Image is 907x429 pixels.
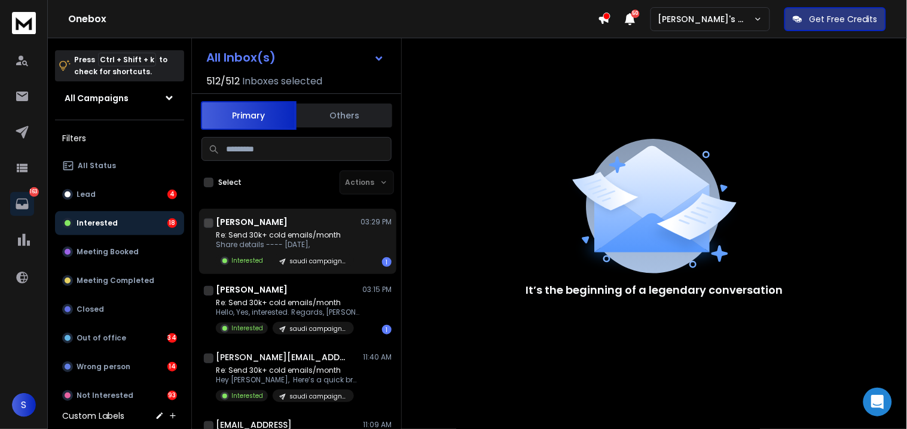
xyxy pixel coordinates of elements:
[289,392,347,401] p: saudi campaign HealDNS
[55,182,184,206] button: Lead4
[12,12,36,34] img: logo
[55,384,184,407] button: Not Interested93
[98,53,156,66] span: Ctrl + Shift + k
[382,257,392,267] div: 1
[197,45,394,69] button: All Inbox(s)
[12,393,36,417] button: S
[631,10,640,18] span: 50
[68,12,598,26] h1: Onebox
[231,256,263,265] p: Interested
[55,297,184,321] button: Closed
[77,218,118,228] p: Interested
[55,326,184,350] button: Out of office34
[216,216,288,228] h1: [PERSON_NAME]
[216,284,288,296] h1: [PERSON_NAME]
[74,54,167,78] p: Press to check for shortcuts.
[216,298,359,308] p: Re: Send 30k+ cold emails/month
[55,130,184,147] h3: Filters
[810,13,878,25] p: Get Free Credits
[382,325,392,334] div: 1
[10,192,34,216] a: 163
[29,187,39,197] p: 163
[361,217,392,227] p: 03:29 PM
[55,86,184,110] button: All Campaigns
[216,366,359,375] p: Re: Send 30k+ cold emails/month
[216,230,354,240] p: Re: Send 30k+ cold emails/month
[297,102,392,129] button: Others
[77,190,96,199] p: Lead
[216,308,359,317] p: Hello, Yes, interested. Regards, [PERSON_NAME]
[77,333,126,343] p: Out of office
[77,276,154,285] p: Meeting Completed
[167,333,177,343] div: 34
[363,352,392,362] p: 11:40 AM
[231,324,263,333] p: Interested
[206,51,276,63] h1: All Inbox(s)
[77,362,130,372] p: Wrong person
[77,391,133,400] p: Not Interested
[55,154,184,178] button: All Status
[289,257,347,266] p: saudi campaign HealDNS
[242,74,322,89] h3: Inboxes selected
[55,269,184,293] button: Meeting Completed
[77,305,104,314] p: Closed
[55,211,184,235] button: Interested18
[658,13,754,25] p: [PERSON_NAME]'s Workspace
[216,240,354,250] p: Share details ---- [DATE],
[526,282,783,299] p: It’s the beginning of a legendary conversation
[167,391,177,400] div: 93
[216,375,359,385] p: Hey [PERSON_NAME], Here’s a quick breakdown
[216,351,347,363] h1: [PERSON_NAME][EMAIL_ADDRESS][DOMAIN_NAME]
[231,391,263,400] p: Interested
[167,362,177,372] div: 14
[863,388,892,416] div: Open Intercom Messenger
[206,74,240,89] span: 512 / 512
[201,101,297,130] button: Primary
[62,410,124,422] h3: Custom Labels
[289,324,347,333] p: saudi campaign HealDNS
[362,285,392,294] p: 03:15 PM
[784,7,886,31] button: Get Free Credits
[167,218,177,228] div: 18
[55,240,184,264] button: Meeting Booked
[78,161,116,171] p: All Status
[55,355,184,379] button: Wrong person14
[77,247,139,257] p: Meeting Booked
[167,190,177,199] div: 4
[218,178,242,187] label: Select
[65,92,129,104] h1: All Campaigns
